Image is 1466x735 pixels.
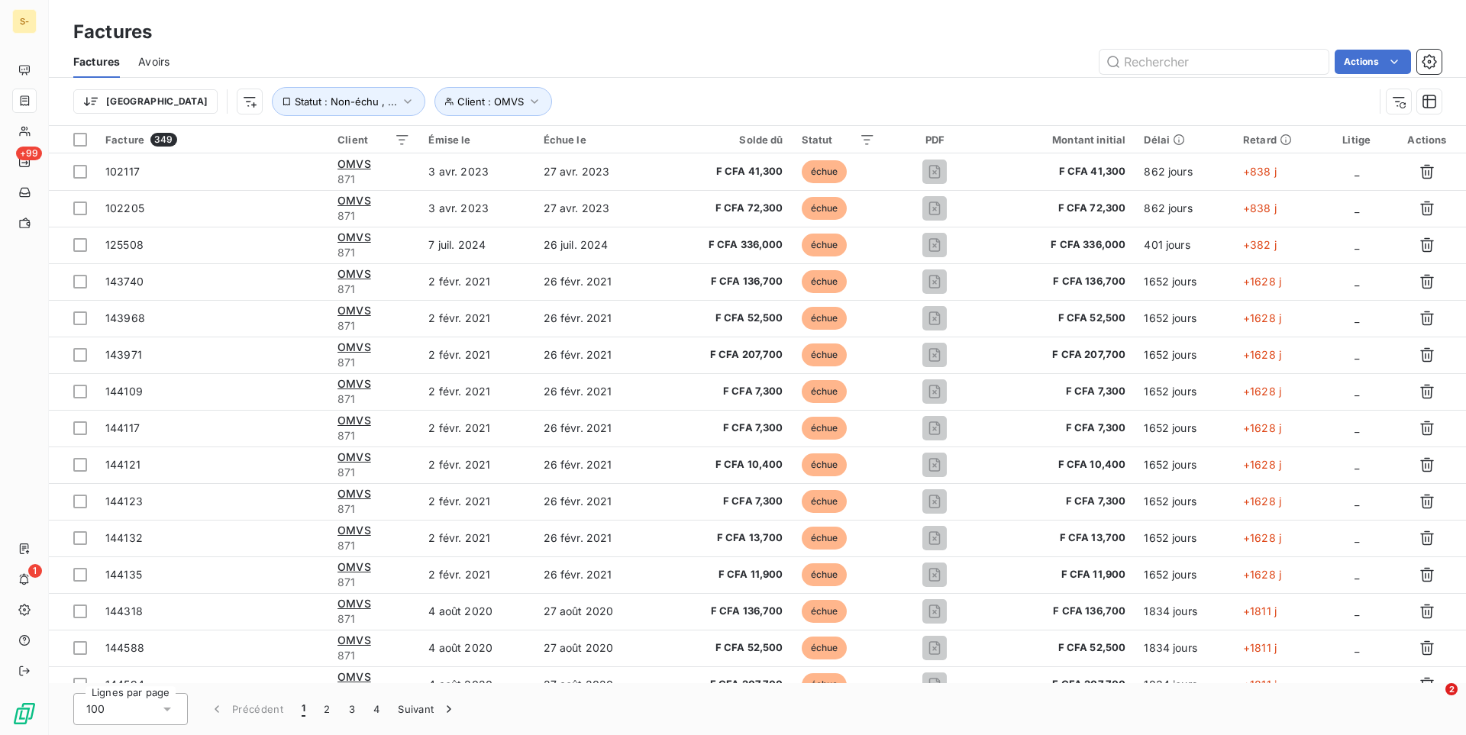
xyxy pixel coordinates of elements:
[105,604,143,617] span: 144318
[1099,50,1329,74] input: Rechercher
[1135,520,1234,556] td: 1652 jours
[1135,153,1234,190] td: 862 jours
[534,373,659,410] td: 26 févr. 2021
[292,693,315,725] button: 1
[337,428,410,443] span: 871
[337,465,410,480] span: 871
[534,593,659,630] td: 27 août 2020
[1243,134,1316,146] div: Retard
[995,274,1126,289] span: F CFA 136,700
[105,134,144,146] span: Facture
[337,538,410,553] span: 871
[272,87,425,116] button: Statut : Non-échu , ...
[995,677,1126,692] span: F CFA 207,700
[86,701,105,717] span: 100
[667,311,783,326] span: F CFA 52,500
[995,311,1126,326] span: F CFA 52,500
[337,245,410,260] span: 871
[419,337,534,373] td: 2 févr. 2021
[337,524,371,537] span: OMVS
[802,160,848,183] span: échue
[337,194,371,207] span: OMVS
[337,134,410,146] div: Client
[534,630,659,666] td: 27 août 2020
[802,234,848,256] span: échue
[419,410,534,446] td: 2 févr. 2021
[1135,190,1234,227] td: 862 jours
[340,693,364,725] button: 3
[1334,134,1379,146] div: Litige
[995,164,1126,179] span: F CFA 41,300
[667,164,783,179] span: F CFA 41,300
[419,190,534,227] td: 3 avr. 2023
[1355,568,1359,581] span: _
[105,165,140,178] span: 102117
[337,318,410,334] span: 871
[1135,556,1234,593] td: 1652 jours
[389,693,466,725] button: Suivant
[534,263,659,300] td: 26 févr. 2021
[1135,263,1234,300] td: 1652 jours
[1243,531,1281,544] span: +1628 j
[337,575,410,590] span: 871
[995,421,1126,436] span: F CFA 7,300
[667,640,783,656] span: F CFA 52,500
[138,54,170,69] span: Avoirs
[1243,495,1281,508] span: +1628 j
[73,54,120,69] span: Factures
[534,556,659,593] td: 26 févr. 2021
[802,673,848,696] span: échue
[995,347,1126,363] span: F CFA 207,700
[802,343,848,366] span: échue
[105,458,140,471] span: 144121
[337,282,410,297] span: 871
[667,457,783,472] span: F CFA 10,400
[1414,683,1451,720] iframe: Intercom live chat
[667,201,783,216] span: F CFA 72,300
[337,611,410,627] span: 871
[337,450,371,463] span: OMVS
[1355,678,1359,691] span: _
[457,95,524,108] span: Client : OMVS
[419,556,534,593] td: 2 févr. 2021
[802,134,876,146] div: Statut
[337,392,410,407] span: 871
[105,641,144,654] span: 144588
[667,347,783,363] span: F CFA 207,700
[105,275,144,288] span: 143740
[802,417,848,440] span: échue
[1355,604,1359,617] span: _
[1445,683,1458,695] span: 2
[534,520,659,556] td: 26 févr. 2021
[419,153,534,190] td: 3 avr. 2023
[337,487,371,500] span: OMVS
[337,670,371,683] span: OMVS
[1243,678,1277,691] span: +1811 j
[315,693,339,725] button: 2
[419,300,534,337] td: 2 févr. 2021
[105,201,144,214] span: 102205
[1355,641,1359,654] span: _
[364,693,389,725] button: 4
[544,134,650,146] div: Échue le
[150,133,176,147] span: 349
[1355,348,1359,361] span: _
[337,597,371,610] span: OMVS
[667,604,783,619] span: F CFA 136,700
[419,666,534,703] td: 4 août 2020
[295,95,397,108] span: Statut : Non-échu , ...
[105,348,142,361] span: 143971
[200,693,292,725] button: Précédent
[419,373,534,410] td: 2 févr. 2021
[337,157,371,170] span: OMVS
[1243,275,1281,288] span: +1628 j
[802,563,848,586] span: échue
[1243,165,1277,178] span: +838 j
[105,311,145,324] span: 143968
[995,640,1126,656] span: F CFA 52,500
[1355,385,1359,398] span: _
[1355,458,1359,471] span: _
[1144,134,1225,146] div: Délai
[419,263,534,300] td: 2 févr. 2021
[995,237,1126,253] span: F CFA 336,000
